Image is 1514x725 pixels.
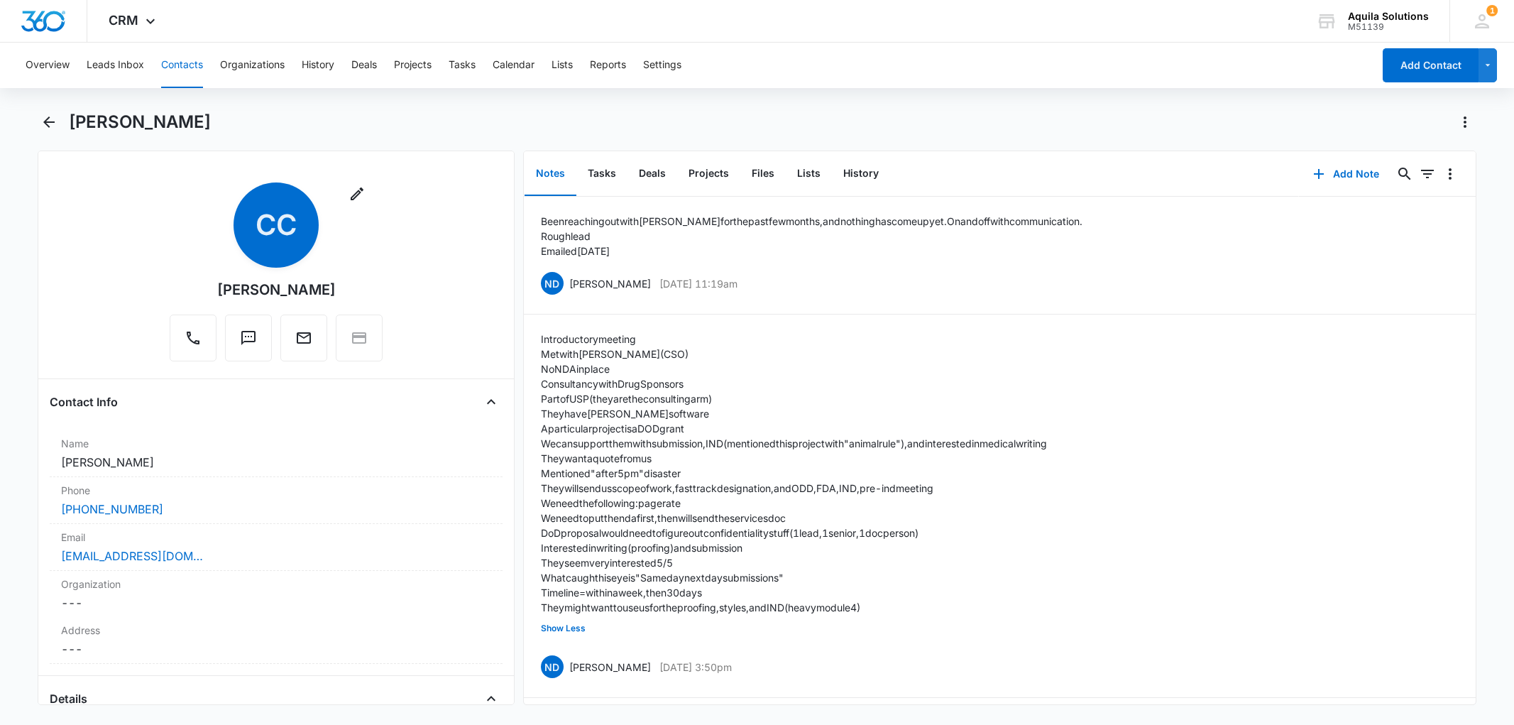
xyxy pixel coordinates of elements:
button: Deals [627,152,677,196]
button: Show Less [541,615,586,642]
button: Back [38,111,60,133]
p: No NDA in place [541,361,1047,376]
button: Filters [1416,163,1439,185]
div: Address--- [50,617,502,664]
button: Add Contact [1383,48,1479,82]
p: DoD proposal would need to figure out confidentiality stuff (1 lead, 1 senior, 1 doc person) [541,525,1047,540]
h4: Contact Info [50,393,118,410]
div: [PERSON_NAME] [217,279,336,300]
button: Overview [26,43,70,88]
button: Organizations [220,43,285,88]
button: History [832,152,890,196]
a: [PHONE_NUMBER] [61,501,163,518]
p: [PERSON_NAME] [569,276,651,291]
button: Notes [525,152,576,196]
a: [EMAIL_ADDRESS][DOMAIN_NAME] [61,547,203,565]
h1: [PERSON_NAME] [69,111,211,133]
a: Text [225,337,272,349]
div: notifications count [1486,5,1498,16]
p: We need the following: page rate [541,496,1047,511]
button: Call [170,315,216,361]
a: Call [170,337,216,349]
button: History [302,43,334,88]
p: Been reaching out with [PERSON_NAME] for the past few months, and nothing has come up yet. On and... [541,214,1082,229]
button: Add Note [1299,157,1393,191]
button: Deals [351,43,377,88]
label: Organization [61,577,490,592]
dd: --- [61,594,490,611]
div: Name[PERSON_NAME] [50,430,502,477]
button: Search... [1393,163,1416,185]
p: [PERSON_NAME] [569,660,651,675]
h4: Details [50,690,87,707]
button: Overflow Menu [1439,163,1461,185]
span: ND [541,272,564,295]
p: We can support them with submission, IND (mentioned this project with "animal rule"), and interes... [541,436,1047,451]
label: Phone [61,483,490,498]
p: They will send us scope of work, fast track designation, and ODD, FDA, IND, pre-ind meeting [541,481,1047,496]
p: Interested in writing (proofing) and submission [541,540,1047,555]
p: Mentioned "after 5 pm" disaster [541,466,1047,481]
div: Phone[PHONE_NUMBER] [50,477,502,524]
dd: [PERSON_NAME] [61,454,490,471]
p: What caught his eye is "Same day next day submissions" [541,570,1047,585]
button: Calendar [493,43,534,88]
button: Files [740,152,786,196]
button: Contacts [161,43,203,88]
button: Lists [786,152,832,196]
p: Met with [PERSON_NAME] (CSO) [541,347,1047,361]
p: Consultancy with Drug Sponsors [541,376,1047,391]
p: Emailed [DATE] [541,244,1082,258]
div: account id [1348,22,1429,32]
p: They have [PERSON_NAME] software [541,406,1047,421]
button: Reports [590,43,626,88]
label: Address [61,623,490,638]
button: Actions [1454,111,1476,133]
button: Close [480,391,503,413]
p: A particular project is a DOD grant [541,421,1047,436]
button: Leads Inbox [87,43,144,88]
button: Tasks [576,152,627,196]
button: Text [225,315,272,361]
button: Tasks [449,43,476,88]
p: They might want to use us for the proofing, styles, and IND (heavy module 4) [541,600,1047,615]
div: account name [1348,11,1429,22]
p: They seem very interested 5/5 [541,555,1047,570]
dd: --- [61,640,490,658]
p: Rough lead [541,229,1082,244]
span: CRM [109,13,138,28]
button: Email [280,315,327,361]
button: Projects [394,43,432,88]
span: CC [234,182,319,268]
p: Timeline=within a week, then 30 days [541,585,1047,600]
button: Lists [552,43,573,88]
button: Settings [643,43,681,88]
p: [DATE] 11:19am [659,276,737,291]
p: They want a quote from us [541,451,1047,466]
a: Email [280,337,327,349]
label: Name [61,436,490,451]
div: Organization--- [50,571,502,617]
label: Email [61,530,490,545]
button: Projects [677,152,740,196]
span: 1 [1486,5,1498,16]
span: ND [541,655,564,678]
div: Email[EMAIL_ADDRESS][DOMAIN_NAME] [50,524,502,571]
button: Close [480,687,503,710]
p: Part of USP (they are the consulting arm) [541,391,1047,406]
p: We need to put the nda first, then will send the services doc [541,511,1047,525]
p: [DATE] 3:50pm [659,660,732,675]
p: Introductory meeting [541,332,1047,347]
